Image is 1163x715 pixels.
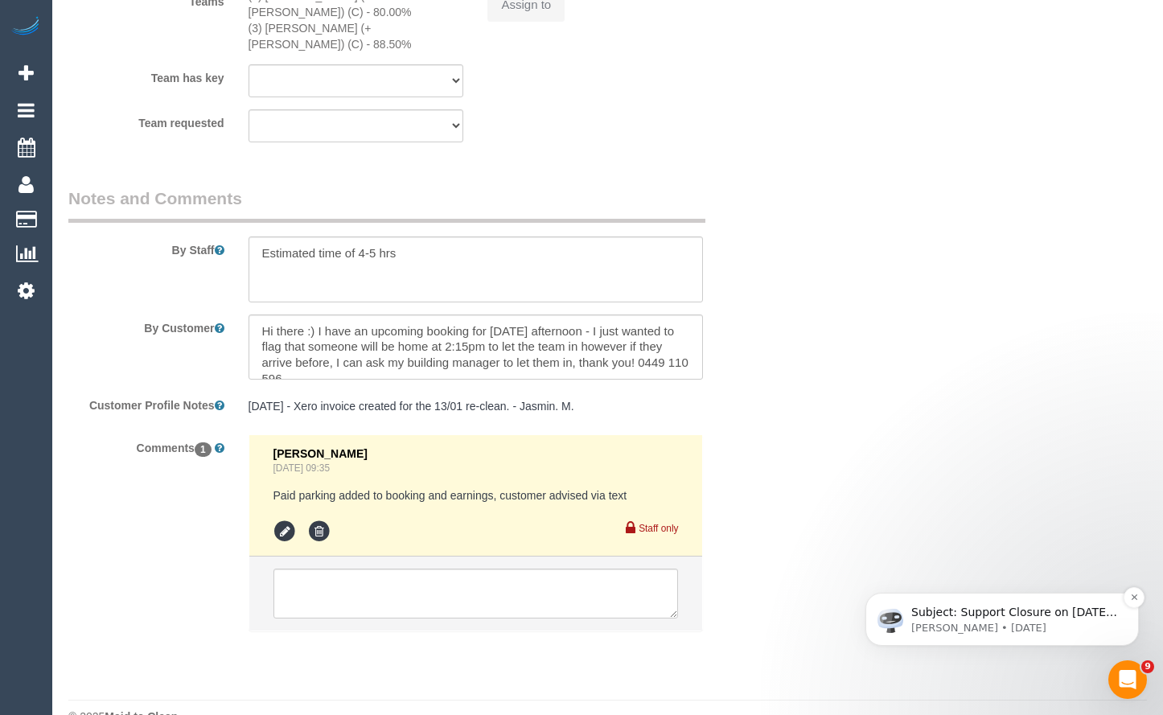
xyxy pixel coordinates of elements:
[56,314,236,336] label: By Customer
[273,462,331,474] a: [DATE] 09:35
[56,434,236,456] label: Comments
[249,20,464,52] div: (3) [PERSON_NAME] (+ [PERSON_NAME]) (C) - 88.50%
[1108,660,1147,699] iframe: Intercom live chat
[639,523,678,534] small: Staff only
[56,64,236,86] label: Team has key
[1141,660,1154,673] span: 9
[10,16,42,39] img: Automaid Logo
[195,442,212,457] span: 1
[56,109,236,131] label: Team requested
[56,392,236,413] label: Customer Profile Notes
[56,236,236,258] label: By Staff
[273,447,368,460] span: [PERSON_NAME]
[273,487,679,503] pre: Paid parking added to booking and earnings, customer advised via text
[249,398,704,414] pre: [DATE] - Xero invoice created for the 13/01 re-clean. - Jasmin. M.
[68,187,705,223] legend: Notes and Comments
[841,559,1163,672] iframe: Intercom notifications message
